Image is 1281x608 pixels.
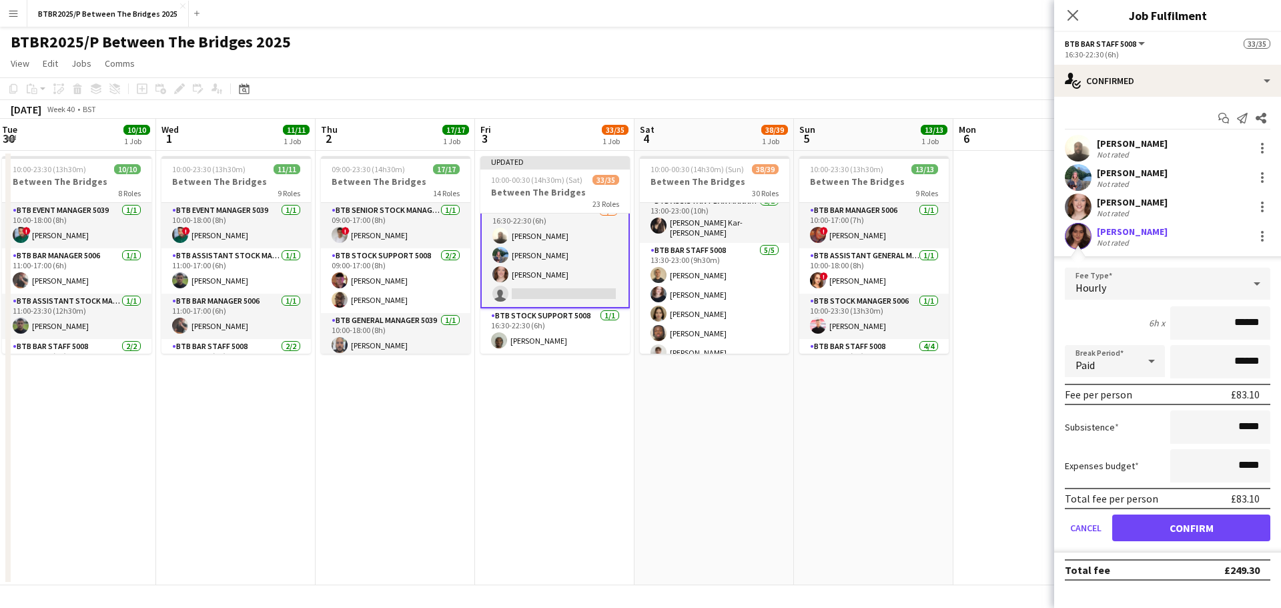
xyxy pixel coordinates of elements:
[480,308,630,354] app-card-role: BTB Stock support 50081/116:30-22:30 (6h)[PERSON_NAME]
[752,164,779,174] span: 38/39
[1097,226,1168,238] div: [PERSON_NAME]
[752,188,779,198] span: 30 Roles
[321,203,470,248] app-card-role: BTB Senior Stock Manager 50061/109:00-17:00 (8h)![PERSON_NAME]
[1065,492,1158,505] div: Total fee per person
[480,186,630,198] h3: Between The Bridges
[1065,388,1132,401] div: Fee per person
[1244,39,1270,49] span: 33/35
[278,188,300,198] span: 9 Roles
[1231,492,1260,505] div: £83.10
[99,55,140,72] a: Comms
[1065,515,1107,541] button: Cancel
[443,136,468,146] div: 1 Job
[640,243,789,366] app-card-role: BTB Bar Staff 50085/513:30-23:00 (9h30m)[PERSON_NAME][PERSON_NAME][PERSON_NAME][PERSON_NAME][PERS...
[2,203,151,248] app-card-role: BTB Event Manager 50391/110:00-18:00 (8h)![PERSON_NAME]
[161,294,311,339] app-card-role: BTB Bar Manager 50061/111:00-17:00 (6h)[PERSON_NAME]
[321,313,470,358] app-card-role: BTB General Manager 50391/110:00-18:00 (8h)[PERSON_NAME]
[83,104,96,114] div: BST
[11,57,29,69] span: View
[1054,7,1281,24] h3: Job Fulfilment
[592,175,619,185] span: 33/35
[1224,563,1260,577] div: £249.30
[321,123,338,135] span: Thu
[66,55,97,72] a: Jobs
[118,188,141,198] span: 8 Roles
[640,194,789,243] app-card-role: BTB Assistant Bar Manager 50061/113:00-23:00 (10h)[PERSON_NAME] Kar-[PERSON_NAME]
[2,176,151,188] h3: Between The Bridges
[274,164,300,174] span: 11/11
[799,123,815,135] span: Sun
[761,125,788,135] span: 38/39
[13,164,86,174] span: 10:00-23:30 (13h30m)
[602,125,628,135] span: 33/35
[2,156,151,354] div: 10:00-23:30 (13h30m)10/10Between The Bridges8 RolesBTB Event Manager 50391/110:00-18:00 (8h)![PER...
[23,227,31,235] span: !
[797,131,815,146] span: 5
[105,57,135,69] span: Comms
[442,125,469,135] span: 17/17
[915,188,938,198] span: 9 Roles
[114,164,141,174] span: 10/10
[1097,238,1132,248] div: Not rated
[799,294,949,339] app-card-role: BTB Stock Manager 50061/110:00-23:30 (13h30m)[PERSON_NAME]
[1065,39,1147,49] button: BTB Bar Staff 5008
[161,123,179,135] span: Wed
[182,227,190,235] span: !
[124,136,149,146] div: 1 Job
[321,248,470,313] app-card-role: BTB Stock support 50082/209:00-17:00 (8h)[PERSON_NAME][PERSON_NAME]
[799,339,949,442] app-card-role: BTB Bar Staff 50084/410:30-17:30 (7h)
[161,339,311,408] app-card-role: BTB Bar Staff 50082/211:30-17:30 (6h)
[1065,421,1119,433] label: Subsistence
[799,176,949,188] h3: Between The Bridges
[651,164,744,174] span: 10:00-00:30 (14h30m) (Sun)
[1097,137,1168,149] div: [PERSON_NAME]
[592,199,619,209] span: 23 Roles
[2,248,151,294] app-card-role: BTB Bar Manager 50061/111:00-17:00 (6h)[PERSON_NAME]
[1097,167,1168,179] div: [PERSON_NAME]
[1097,179,1132,189] div: Not rated
[480,156,630,167] div: Updated
[480,123,491,135] span: Fri
[1065,39,1136,49] span: BTB Bar Staff 5008
[640,123,655,135] span: Sat
[640,156,789,354] app-job-card: 10:00-00:30 (14h30m) (Sun)38/39Between The Bridges30 RolesBTB Bar Staff 50081/111:00-00:30 (13h30...
[921,136,947,146] div: 1 Job
[1112,515,1270,541] button: Confirm
[1097,149,1132,160] div: Not rated
[433,188,460,198] span: 14 Roles
[284,136,309,146] div: 1 Job
[37,55,63,72] a: Edit
[820,227,828,235] span: !
[43,57,58,69] span: Edit
[480,202,630,308] app-card-role: BTB Bar Staff 50083/416:30-22:30 (6h)[PERSON_NAME][PERSON_NAME][PERSON_NAME]
[332,164,405,174] span: 09:00-23:30 (14h30m)
[161,176,311,188] h3: Between The Bridges
[638,131,655,146] span: 4
[820,272,828,280] span: !
[71,57,91,69] span: Jobs
[1076,358,1095,372] span: Paid
[480,156,630,354] app-job-card: Updated10:00-00:30 (14h30m) (Sat)33/35Between The Bridges23 RolesBTB Bar Staff 50081/116:30-20:30...
[1097,196,1168,208] div: [PERSON_NAME]
[799,248,949,294] app-card-role: BTB Assistant General Manager 50061/110:00-18:00 (8h)![PERSON_NAME]
[602,136,628,146] div: 1 Job
[1065,49,1270,59] div: 16:30-22:30 (6h)
[2,294,151,339] app-card-role: BTB Assistant Stock Manager 50061/111:00-23:30 (12h30m)[PERSON_NAME]
[810,164,883,174] span: 10:00-23:30 (13h30m)
[321,156,470,354] app-job-card: 09:00-23:30 (14h30m)17/17Between The Bridges14 RolesBTB Senior Stock Manager 50061/109:00-17:00 (...
[799,156,949,354] app-job-card: 10:00-23:30 (13h30m)13/13Between The Bridges9 RolesBTB Bar Manager 50061/110:00-17:00 (7h)![PERSO...
[159,131,179,146] span: 1
[1076,281,1106,294] span: Hourly
[321,176,470,188] h3: Between The Bridges
[1065,563,1110,577] div: Total fee
[161,248,311,294] app-card-role: BTB Assistant Stock Manager 50061/111:00-17:00 (6h)[PERSON_NAME]
[44,104,77,114] span: Week 40
[957,131,976,146] span: 6
[921,125,947,135] span: 13/13
[11,32,291,52] h1: BTBR2025/P Between The Bridges 2025
[11,103,41,116] div: [DATE]
[959,123,976,135] span: Mon
[342,227,350,235] span: !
